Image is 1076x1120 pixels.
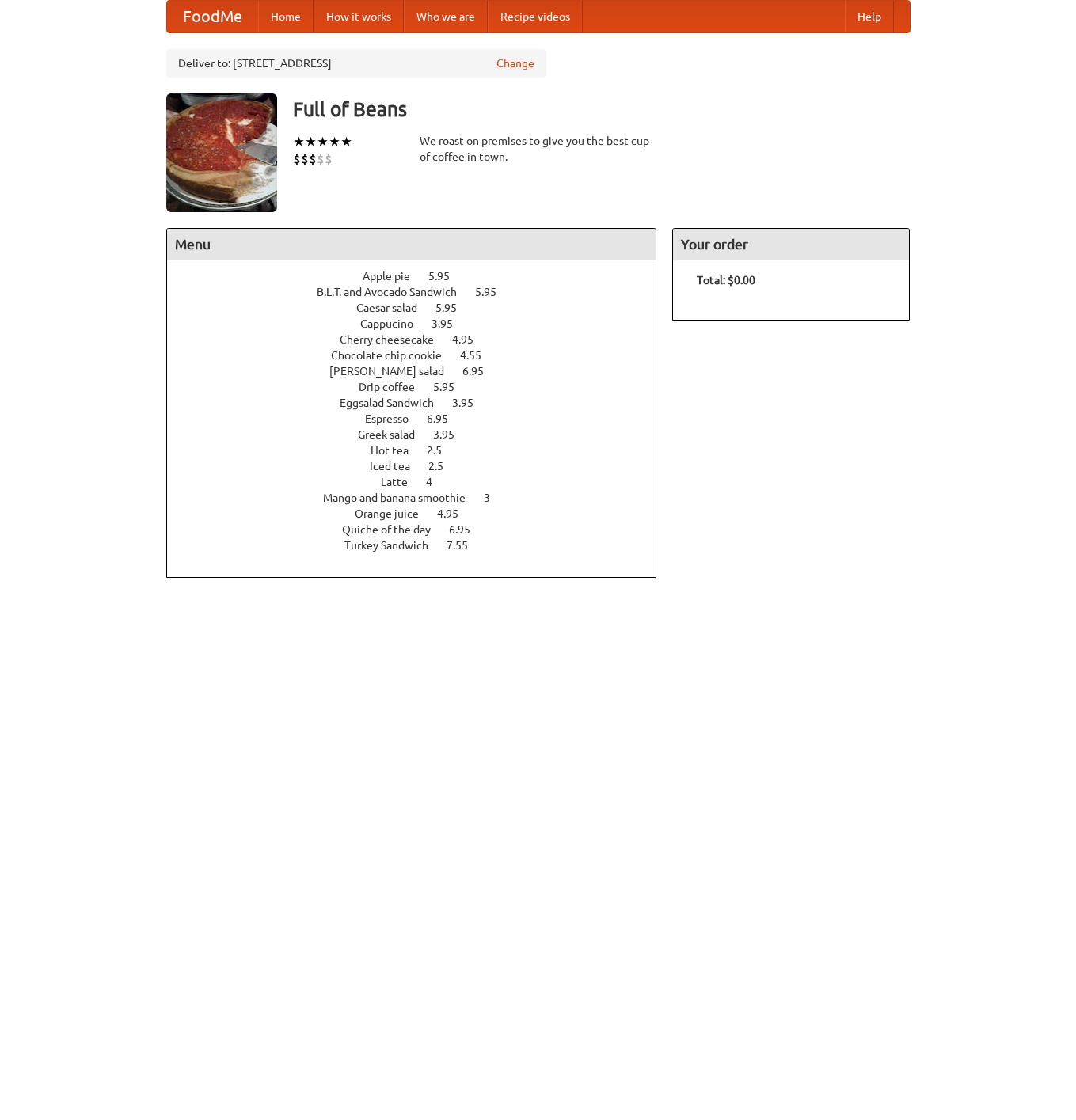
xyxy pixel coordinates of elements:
a: Cherry cheesecake 4.95 [340,333,503,346]
span: Latte [381,476,424,488]
span: 6.95 [449,523,486,536]
span: Cherry cheesecake [340,333,450,346]
span: Drip coffee [359,381,431,393]
span: 5.95 [435,302,473,314]
span: 4.95 [437,507,474,520]
a: Hot tea 2.5 [371,444,471,457]
span: 4 [426,476,448,488]
b: Total: $0.00 [697,274,755,287]
span: Turkey Sandwich [344,539,444,552]
span: Apple pie [363,270,426,283]
span: Cappucino [360,317,429,330]
a: Drip coffee 5.95 [359,381,484,393]
span: 7.55 [447,539,484,552]
a: Apple pie 5.95 [363,270,479,283]
a: Orange juice 4.95 [355,507,488,520]
li: $ [325,150,333,168]
li: ★ [293,133,305,150]
li: $ [293,150,301,168]
a: Latte 4 [381,476,462,488]
span: Espresso [365,412,424,425]
h3: Full of Beans [293,93,911,125]
span: 3.95 [433,428,470,441]
a: Chocolate chip cookie 4.55 [331,349,511,362]
span: Mango and banana smoothie [323,492,481,504]
span: Caesar salad [356,302,433,314]
h4: Menu [167,229,656,260]
span: Iced tea [370,460,426,473]
span: Chocolate chip cookie [331,349,458,362]
span: 2.5 [427,444,458,457]
a: [PERSON_NAME] salad 6.95 [329,365,513,378]
a: Espresso 6.95 [365,412,477,425]
span: 3 [484,492,506,504]
span: Greek salad [358,428,431,441]
span: Eggsalad Sandwich [340,397,450,409]
span: [PERSON_NAME] salad [329,365,460,378]
li: $ [301,150,309,168]
span: Hot tea [371,444,424,457]
span: 2.5 [428,460,459,473]
span: 4.95 [452,333,489,346]
a: Iced tea 2.5 [370,460,473,473]
a: How it works [314,1,404,32]
div: We roast on premises to give you the best cup of coffee in town. [420,133,657,165]
span: 6.95 [462,365,500,378]
img: angular.jpg [166,93,277,212]
li: $ [309,150,317,168]
span: Quiche of the day [342,523,447,536]
a: Mango and banana smoothie 3 [323,492,519,504]
a: Change [496,55,534,71]
span: 3.95 [452,397,489,409]
div: Deliver to: [STREET_ADDRESS] [166,49,546,78]
a: Recipe videos [488,1,583,32]
a: Greek salad 3.95 [358,428,484,441]
span: B.L.T. and Avocado Sandwich [317,286,473,298]
span: 4.55 [460,349,497,362]
li: ★ [329,133,340,150]
a: Caesar salad 5.95 [356,302,486,314]
span: 5.95 [475,286,512,298]
span: 5.95 [433,381,470,393]
li: ★ [340,133,352,150]
span: 3.95 [432,317,469,330]
a: Quiche of the day 6.95 [342,523,500,536]
span: Orange juice [355,507,435,520]
a: B.L.T. and Avocado Sandwich 5.95 [317,286,526,298]
a: Help [845,1,894,32]
h4: Your order [673,229,909,260]
a: Cappucino 3.95 [360,317,482,330]
a: FoodMe [167,1,258,32]
li: ★ [305,133,317,150]
a: Who we are [404,1,488,32]
a: Turkey Sandwich 7.55 [344,539,497,552]
li: ★ [317,133,329,150]
a: Eggsalad Sandwich 3.95 [340,397,503,409]
li: $ [317,150,325,168]
span: 5.95 [428,270,466,283]
span: 6.95 [427,412,464,425]
a: Home [258,1,314,32]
